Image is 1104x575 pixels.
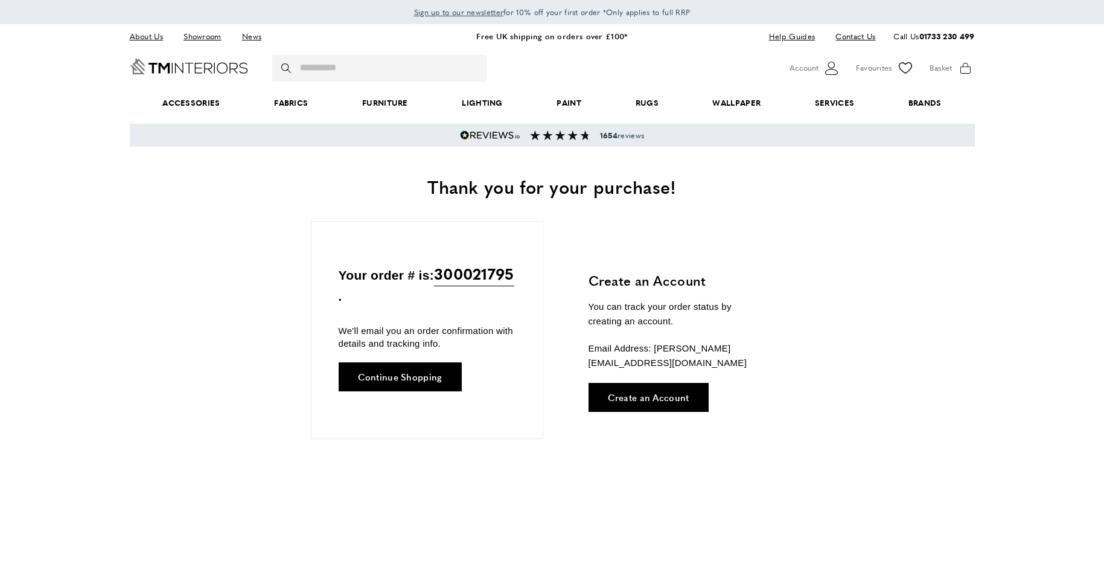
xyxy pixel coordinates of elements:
[130,28,172,45] a: About Us
[460,130,520,140] img: Reviews.io 5 stars
[600,130,644,140] span: reviews
[893,30,974,43] p: Call Us
[608,85,686,121] a: Rugs
[881,85,968,121] a: Brands
[414,6,504,18] a: Sign up to our newsletter
[281,55,293,82] button: Search
[476,30,627,42] a: Free UK shipping on orders over £100*
[427,173,676,199] span: Thank you for your purchase!
[760,28,824,45] a: Help Guides
[589,341,767,370] p: Email Address: [PERSON_NAME][EMAIL_ADDRESS][DOMAIN_NAME]
[589,271,767,290] h3: Create an Account
[919,30,975,42] a: 01733 230 499
[686,85,788,121] a: Wallpaper
[414,7,691,18] span: for 10% off your first order *Only applies to full RRP
[130,59,248,74] a: Go to Home page
[233,28,270,45] a: News
[414,7,504,18] span: Sign up to our newsletter
[856,59,914,77] a: Favourites
[434,262,514,286] span: 300021795
[435,85,530,121] a: Lighting
[339,262,515,307] p: Your order # is: .
[608,393,689,402] span: Create an Account
[247,85,335,121] a: Fabrics
[790,59,841,77] button: Customer Account
[826,28,875,45] a: Contact Us
[788,85,881,121] a: Services
[358,372,442,381] span: Continue Shopping
[335,85,435,121] a: Furniture
[339,324,515,350] p: We'll email you an order confirmation with details and tracking info.
[600,130,617,141] strong: 1654
[856,62,892,74] span: Favourites
[530,130,590,140] img: Reviews section
[530,85,608,121] a: Paint
[790,62,818,74] span: Account
[135,85,247,121] span: Accessories
[589,383,709,412] a: Create an Account
[589,300,767,329] p: You can track your order status by creating an account.
[339,362,462,391] a: Continue Shopping
[174,28,230,45] a: Showroom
